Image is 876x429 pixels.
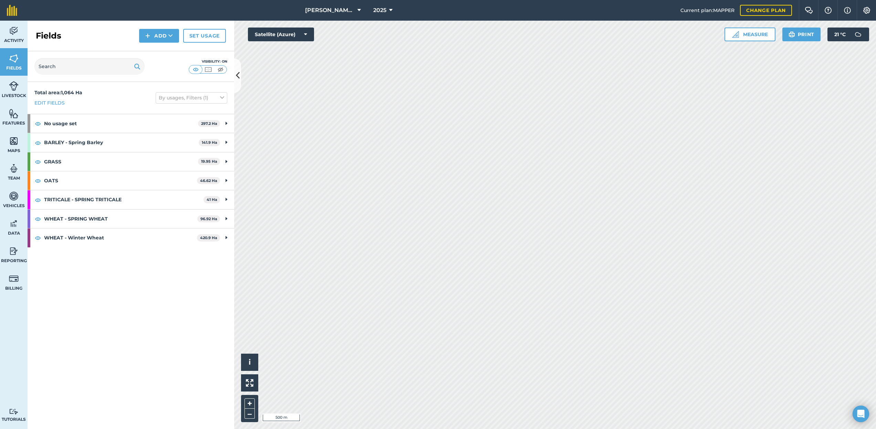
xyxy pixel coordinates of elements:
a: Change plan [740,5,792,16]
img: svg+xml;base64,PHN2ZyB4bWxucz0iaHR0cDovL3d3dy53My5vcmcvMjAwMC9zdmciIHdpZHRoPSI1MCIgaGVpZ2h0PSI0MC... [216,66,225,73]
img: svg+xml;base64,PHN2ZyB4bWxucz0iaHR0cDovL3d3dy53My5vcmcvMjAwMC9zdmciIHdpZHRoPSI1NiIgaGVpZ2h0PSI2MC... [9,108,19,119]
strong: WHEAT - Winter Wheat [44,228,197,247]
img: svg+xml;base64,PD94bWwgdmVyc2lvbj0iMS4wIiBlbmNvZGluZz0idXRmLTgiPz4KPCEtLSBHZW5lcmF0b3I6IEFkb2JlIE... [851,28,865,41]
strong: WHEAT - SPRING WHEAT [44,210,197,228]
strong: 19.95 Ha [201,159,217,164]
div: No usage set297.2 Ha [28,114,234,133]
span: Current plan : MAPPER [680,7,734,14]
img: Four arrows, one pointing top left, one top right, one bottom right and the last bottom left [246,379,253,387]
img: svg+xml;base64,PHN2ZyB4bWxucz0iaHR0cDovL3d3dy53My5vcmcvMjAwMC9zdmciIHdpZHRoPSI1MCIgaGVpZ2h0PSI0MC... [204,66,212,73]
img: svg+xml;base64,PHN2ZyB4bWxucz0iaHR0cDovL3d3dy53My5vcmcvMjAwMC9zdmciIHdpZHRoPSIxOCIgaGVpZ2h0PSIyNC... [35,215,41,223]
img: svg+xml;base64,PHN2ZyB4bWxucz0iaHR0cDovL3d3dy53My5vcmcvMjAwMC9zdmciIHdpZHRoPSIxOCIgaGVpZ2h0PSIyNC... [35,119,41,128]
img: svg+xml;base64,PHN2ZyB4bWxucz0iaHR0cDovL3d3dy53My5vcmcvMjAwMC9zdmciIHdpZHRoPSIxOCIgaGVpZ2h0PSIyNC... [35,158,41,166]
img: svg+xml;base64,PHN2ZyB4bWxucz0iaHR0cDovL3d3dy53My5vcmcvMjAwMC9zdmciIHdpZHRoPSI1NiIgaGVpZ2h0PSI2MC... [9,136,19,146]
strong: BARLEY - Spring Barley [44,133,199,152]
strong: GRASS [44,152,198,171]
strong: TRITICALE - SPRING TRITICALE [44,190,204,209]
img: svg+xml;base64,PD94bWwgdmVyc2lvbj0iMS4wIiBlbmNvZGluZz0idXRmLTgiPz4KPCEtLSBHZW5lcmF0b3I6IEFkb2JlIE... [9,191,19,201]
img: svg+xml;base64,PHN2ZyB4bWxucz0iaHR0cDovL3d3dy53My5vcmcvMjAwMC9zdmciIHdpZHRoPSIxOCIgaGVpZ2h0PSIyNC... [35,139,41,147]
button: By usages, Filters (1) [156,92,227,103]
img: fieldmargin Logo [7,5,17,16]
img: A question mark icon [824,7,832,14]
div: GRASS19.95 Ha [28,152,234,171]
img: svg+xml;base64,PHN2ZyB4bWxucz0iaHR0cDovL3d3dy53My5vcmcvMjAwMC9zdmciIHdpZHRoPSIxOCIgaGVpZ2h0PSIyNC... [35,234,41,242]
img: svg+xml;base64,PD94bWwgdmVyc2lvbj0iMS4wIiBlbmNvZGluZz0idXRmLTgiPz4KPCEtLSBHZW5lcmF0b3I6IEFkb2JlIE... [9,408,19,415]
div: TRITICALE - SPRING TRITICALE41 Ha [28,190,234,209]
strong: 96.92 Ha [200,216,217,221]
span: 2025 [373,6,386,14]
img: svg+xml;base64,PD94bWwgdmVyc2lvbj0iMS4wIiBlbmNvZGluZz0idXRmLTgiPz4KPCEtLSBHZW5lcmF0b3I6IEFkb2JlIE... [9,26,19,36]
strong: 297.2 Ha [201,121,217,126]
img: svg+xml;base64,PD94bWwgdmVyc2lvbj0iMS4wIiBlbmNvZGluZz0idXRmLTgiPz4KPCEtLSBHZW5lcmF0b3I6IEFkb2JlIE... [9,246,19,256]
input: Search [34,58,145,75]
button: Satellite (Azure) [248,28,314,41]
h2: Fields [36,30,61,41]
button: i [241,354,258,371]
a: Set usage [183,29,226,43]
img: Two speech bubbles overlapping with the left bubble in the forefront [805,7,813,14]
img: svg+xml;base64,PHN2ZyB4bWxucz0iaHR0cDovL3d3dy53My5vcmcvMjAwMC9zdmciIHdpZHRoPSIxOSIgaGVpZ2h0PSIyNC... [789,30,795,39]
div: BARLEY - Spring Barley141.9 Ha [28,133,234,152]
img: svg+xml;base64,PHN2ZyB4bWxucz0iaHR0cDovL3d3dy53My5vcmcvMjAwMC9zdmciIHdpZHRoPSIxOSIgaGVpZ2h0PSIyNC... [134,62,140,71]
strong: 46.62 Ha [200,178,217,183]
div: WHEAT - Winter Wheat420.9 Ha [28,228,234,247]
img: A cog icon [863,7,871,14]
strong: 141.9 Ha [202,140,217,145]
img: svg+xml;base64,PHN2ZyB4bWxucz0iaHR0cDovL3d3dy53My5vcmcvMjAwMC9zdmciIHdpZHRoPSIxNCIgaGVpZ2h0PSIyNC... [145,32,150,40]
strong: 41 Ha [207,197,217,202]
strong: 420.9 Ha [200,235,217,240]
img: svg+xml;base64,PD94bWwgdmVyc2lvbj0iMS4wIiBlbmNvZGluZz0idXRmLTgiPz4KPCEtLSBHZW5lcmF0b3I6IEFkb2JlIE... [9,274,19,284]
button: + [244,398,255,409]
span: i [249,358,251,366]
img: svg+xml;base64,PHN2ZyB4bWxucz0iaHR0cDovL3d3dy53My5vcmcvMjAwMC9zdmciIHdpZHRoPSI1MCIgaGVpZ2h0PSI0MC... [191,66,200,73]
strong: No usage set [44,114,198,133]
img: svg+xml;base64,PHN2ZyB4bWxucz0iaHR0cDovL3d3dy53My5vcmcvMjAwMC9zdmciIHdpZHRoPSIxNyIgaGVpZ2h0PSIxNy... [844,6,851,14]
button: Measure [724,28,775,41]
img: svg+xml;base64,PHN2ZyB4bWxucz0iaHR0cDovL3d3dy53My5vcmcvMjAwMC9zdmciIHdpZHRoPSIxOCIgaGVpZ2h0PSIyNC... [35,176,41,185]
span: [PERSON_NAME] M [305,6,355,14]
strong: Total area : 1,064 Ha [34,89,82,96]
img: svg+xml;base64,PHN2ZyB4bWxucz0iaHR0cDovL3d3dy53My5vcmcvMjAwMC9zdmciIHdpZHRoPSIxOCIgaGVpZ2h0PSIyNC... [35,196,41,204]
img: svg+xml;base64,PD94bWwgdmVyc2lvbj0iMS4wIiBlbmNvZGluZz0idXRmLTgiPz4KPCEtLSBHZW5lcmF0b3I6IEFkb2JlIE... [9,81,19,91]
div: OATS46.62 Ha [28,171,234,190]
div: Open Intercom Messenger [853,406,869,422]
button: – [244,409,255,419]
div: Visibility: On [189,59,227,64]
img: svg+xml;base64,PD94bWwgdmVyc2lvbj0iMS4wIiBlbmNvZGluZz0idXRmLTgiPz4KPCEtLSBHZW5lcmF0b3I6IEFkb2JlIE... [9,218,19,229]
strong: OATS [44,171,197,190]
a: Edit fields [34,99,65,107]
img: Ruler icon [732,31,739,38]
span: 21 ° C [834,28,846,41]
button: 21 °C [827,28,869,41]
button: Add [139,29,179,43]
div: WHEAT - SPRING WHEAT96.92 Ha [28,210,234,228]
img: svg+xml;base64,PHN2ZyB4bWxucz0iaHR0cDovL3d3dy53My5vcmcvMjAwMC9zdmciIHdpZHRoPSI1NiIgaGVpZ2h0PSI2MC... [9,53,19,64]
img: svg+xml;base64,PD94bWwgdmVyc2lvbj0iMS4wIiBlbmNvZGluZz0idXRmLTgiPz4KPCEtLSBHZW5lcmF0b3I6IEFkb2JlIE... [9,163,19,174]
button: Print [782,28,821,41]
